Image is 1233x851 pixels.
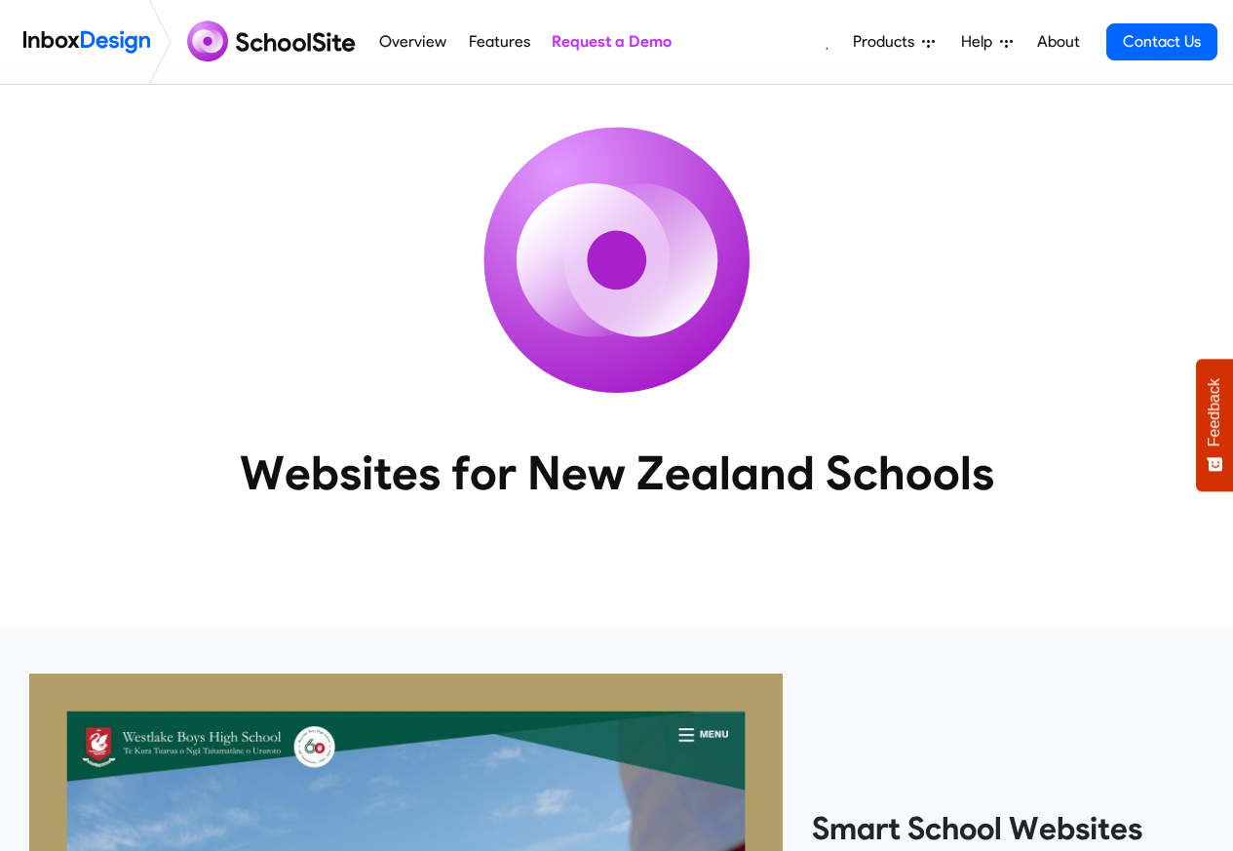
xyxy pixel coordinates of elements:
[442,85,792,436] img: icon_schoolsite.svg
[1106,23,1217,60] a: Contact Us
[1196,359,1233,491] button: Feedback - Show survey
[546,22,676,61] a: Request a Demo
[1206,378,1223,446] span: Feedback
[961,30,1000,54] span: Help
[1031,22,1085,61] a: About
[179,19,368,65] img: schoolsite logo
[154,444,1080,502] heading: Websites for New Zealand Schools
[374,22,452,61] a: Overview
[853,30,922,54] span: Products
[845,22,943,61] a: Products
[463,22,535,61] a: Features
[953,22,1021,61] a: Help
[812,809,1204,848] heading: Smart School Websites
